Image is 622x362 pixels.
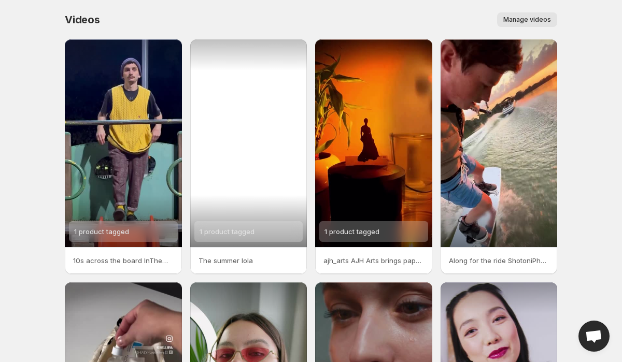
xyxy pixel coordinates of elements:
[65,13,100,26] span: Videos
[200,227,255,236] span: 1 product tagged
[74,227,129,236] span: 1 product tagged
[449,255,549,266] p: Along for the ride ShotoniPhone by [PERSON_NAME] L chaselocke_501 Music Arp is Love by just
[497,12,557,27] button: Manage videos
[323,255,424,266] p: ajh_arts AJH Arts brings paper to life in this mesmerizing stop-motion dance Each second is craft...
[578,321,610,352] div: Open chat
[73,255,174,266] p: 10s across the board InTheMoment Video by [PERSON_NAME]
[199,255,299,266] p: The summer lola
[503,16,551,24] span: Manage videos
[324,227,379,236] span: 1 product tagged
